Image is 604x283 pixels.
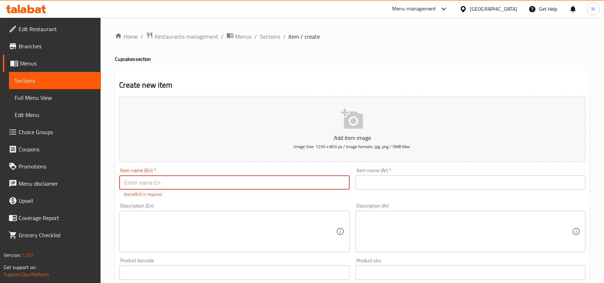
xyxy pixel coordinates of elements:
[15,76,95,85] span: Sections
[9,106,101,123] a: Edit Menu
[591,5,595,13] span: H
[15,93,95,102] span: Full Menu View
[115,32,138,41] a: Home
[115,55,590,63] h4: Cupcakes section
[3,192,101,209] a: Upsell
[3,226,101,244] a: Grocery Checklist
[115,32,590,41] nav: breadcrumb
[119,175,349,190] input: Enter name En
[254,32,257,41] li: /
[4,270,49,279] a: Support.OpsPlatform
[3,38,101,55] a: Branches
[19,145,95,153] span: Coupons
[3,175,101,192] a: Menu disclaimer
[288,32,320,41] span: item / create
[19,196,95,205] span: Upsell
[146,32,218,41] a: Restaurants management
[235,32,252,41] span: Menus
[3,158,101,175] a: Promotions
[294,142,411,151] span: Image Size: 1200 x 800 px / Image formats: jpg, png / 5MB Max.
[3,123,101,141] a: Choice Groups
[9,72,101,89] a: Sections
[20,59,95,68] span: Menus
[9,89,101,106] a: Full Menu View
[355,175,585,190] input: Enter name Ar
[19,128,95,136] span: Choice Groups
[119,80,585,91] h2: Create new item
[19,231,95,239] span: Grocery Checklist
[119,97,585,162] button: Add item imageImage Size: 1200 x 800 px / Image formats: jpg, png / 5MB Max.
[19,162,95,171] span: Promotions
[155,32,218,41] span: Restaurants management
[124,191,344,197] p: Name(En) is required
[22,250,33,260] span: 1.0.0
[221,32,224,41] li: /
[4,263,36,272] span: Get support on:
[141,32,143,41] li: /
[3,141,101,158] a: Coupons
[19,214,95,222] span: Coverage Report
[283,32,286,41] li: /
[19,179,95,188] span: Menu disclaimer
[392,5,436,13] div: Menu-management
[226,32,252,41] a: Menus
[19,42,95,50] span: Branches
[3,55,101,72] a: Menus
[3,209,101,226] a: Coverage Report
[4,250,21,260] span: Version:
[119,265,349,280] input: Please enter product barcode
[19,25,95,33] span: Edit Restaurant
[470,5,517,13] div: [GEOGRAPHIC_DATA]
[3,20,101,38] a: Edit Restaurant
[130,133,574,142] p: Add item image
[355,265,585,280] input: Please enter product sku
[260,32,280,41] a: Sections
[15,111,95,119] span: Edit Menu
